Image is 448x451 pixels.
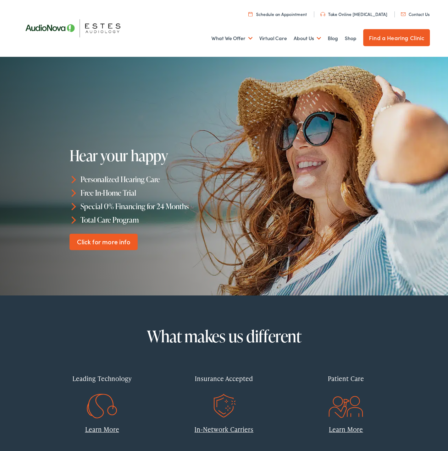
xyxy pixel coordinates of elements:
[290,368,402,389] div: Patient Care
[259,25,287,51] a: Virtual Care
[85,425,119,434] a: Learn More
[248,12,253,16] img: utility icon
[46,327,402,345] h2: What makes us different
[70,186,226,200] li: Free In-Home Trial
[329,425,363,434] a: Learn More
[194,425,253,434] a: In-Network Carriers
[211,25,253,51] a: What We Offer
[320,11,387,17] a: Take Online [MEDICAL_DATA]
[290,368,402,410] a: Patient Care
[401,12,406,16] img: utility icon
[168,368,280,389] div: Insurance Accepted
[294,25,321,51] a: About Us
[70,173,226,186] li: Personalized Hearing Care
[168,368,280,410] a: Insurance Accepted
[401,11,430,17] a: Contact Us
[345,25,356,51] a: Shop
[46,368,158,410] a: Leading Technology
[363,29,430,46] a: Find a Hearing Clinic
[320,12,325,16] img: utility icon
[248,11,307,17] a: Schedule an Appointment
[70,200,226,213] li: Special 0% Financing for 24 Months
[70,147,226,164] h1: Hear your happy
[46,368,158,389] div: Leading Technology
[70,234,138,250] a: Click for more info
[328,25,338,51] a: Blog
[70,213,226,227] li: Total Care Program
